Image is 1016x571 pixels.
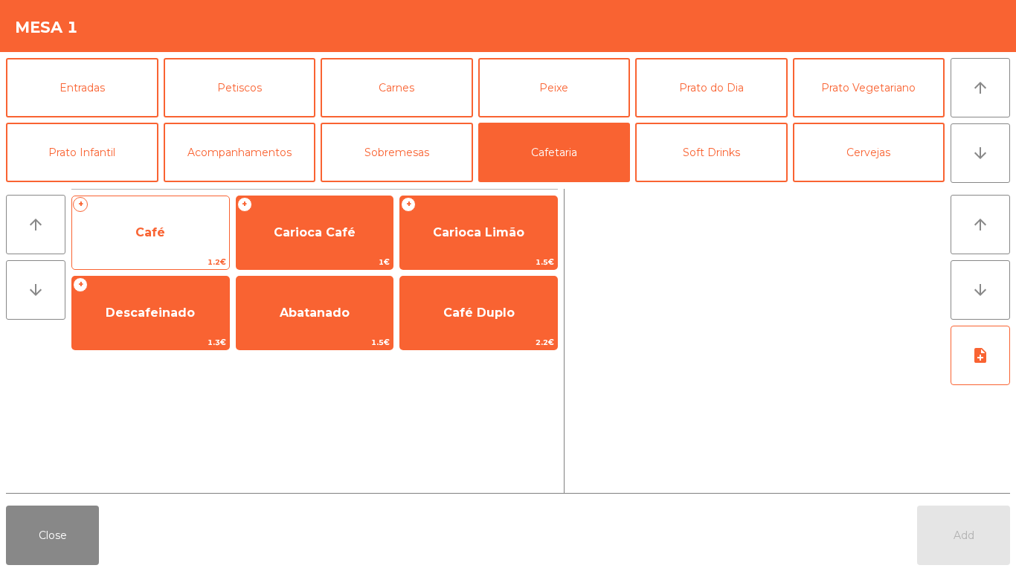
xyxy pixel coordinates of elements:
i: arrow_upward [971,216,989,233]
button: Acompanhamentos [164,123,316,182]
button: Prato Infantil [6,123,158,182]
button: Cafetaria [478,123,631,182]
button: Prato Vegetariano [793,58,945,117]
i: arrow_downward [971,144,989,162]
span: + [73,277,88,292]
i: arrow_downward [27,281,45,299]
span: Carioca Limão [433,225,524,239]
span: 1.5€ [400,255,557,269]
button: Entradas [6,58,158,117]
button: arrow_downward [951,260,1010,320]
span: Carioca Café [274,225,356,239]
span: + [401,197,416,212]
button: Cervejas [793,123,945,182]
i: arrow_downward [971,281,989,299]
button: arrow_upward [6,195,65,254]
i: arrow_upward [27,216,45,233]
button: arrow_downward [951,123,1010,183]
button: Sobremesas [321,123,473,182]
span: + [73,197,88,212]
button: note_add [951,326,1010,385]
button: Prato do Dia [635,58,788,117]
span: + [237,197,252,212]
h4: Mesa 1 [15,16,78,39]
button: Carnes [321,58,473,117]
button: arrow_upward [951,58,1010,117]
span: Café Duplo [443,306,515,320]
button: Peixe [478,58,631,117]
span: 1.2€ [72,255,229,269]
i: note_add [971,346,989,364]
i: arrow_upward [971,79,989,97]
button: Soft Drinks [635,123,788,182]
span: Café [135,225,165,239]
button: Close [6,506,99,565]
span: 1.3€ [72,335,229,349]
button: arrow_downward [6,260,65,320]
span: 1.5€ [237,335,393,349]
button: arrow_upward [951,195,1010,254]
button: Petiscos [164,58,316,117]
span: 1€ [237,255,393,269]
span: 2.2€ [400,335,557,349]
span: Descafeinado [106,306,195,320]
span: Abatanado [280,306,350,320]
